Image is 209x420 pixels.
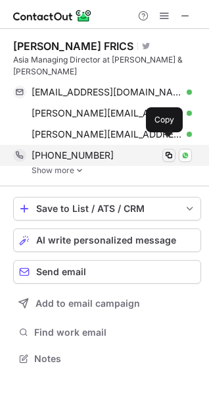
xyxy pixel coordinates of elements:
[36,203,178,214] div: Save to List / ATS / CRM
[13,54,201,78] div: Asia Managing Director at [PERSON_NAME] & [PERSON_NAME]
[13,39,133,53] div: [PERSON_NAME] FRICS
[13,323,201,342] button: Find work email
[13,228,201,252] button: AI write personalized message
[32,149,114,161] span: [PHONE_NUMBER]
[13,292,201,315] button: Add to email campaign
[36,267,86,277] span: Send email
[13,260,201,284] button: Send email
[32,128,182,140] span: [PERSON_NAME][EMAIL_ADDRESS][DOMAIN_NAME]
[32,86,182,98] span: [EMAIL_ADDRESS][DOMAIN_NAME]
[35,298,140,309] span: Add to email campaign
[34,353,196,365] span: Notes
[13,197,201,221] button: save-profile-one-click
[13,350,201,368] button: Notes
[32,107,182,119] span: [PERSON_NAME][EMAIL_ADDRESS][PERSON_NAME][DOMAIN_NAME]
[181,151,189,159] img: Whatsapp
[36,235,176,246] span: AI write personalized message
[34,327,196,338] span: Find work email
[76,166,83,175] img: -
[32,166,201,175] a: Show more
[13,8,92,24] img: ContactOut v5.3.10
